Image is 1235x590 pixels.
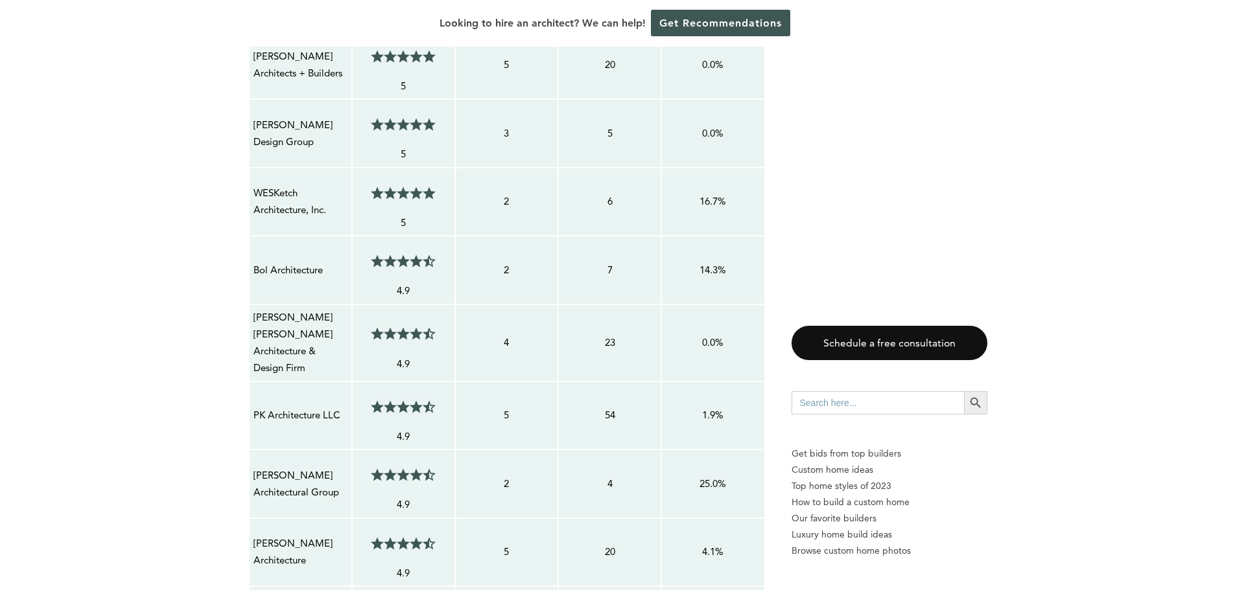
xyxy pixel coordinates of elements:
[563,407,657,424] p: 54
[563,543,657,560] p: 20
[357,78,451,95] p: 5
[357,214,451,231] p: 5
[357,356,451,372] p: 4.9
[357,146,451,163] p: 5
[253,262,347,278] p: Bol Architecture
[651,10,790,36] a: Get Recommendations
[253,48,347,82] p: [PERSON_NAME] Architects + Builders
[357,496,451,513] p: 4.9
[357,565,451,582] p: 4.9
[792,446,987,462] p: Get bids from top builders
[666,125,760,142] p: 0.0%
[460,475,554,492] p: 2
[792,527,987,543] a: Luxury home build ideas
[563,193,657,210] p: 6
[666,407,760,424] p: 1.9%
[253,467,347,501] p: [PERSON_NAME] Architectural Group
[253,117,347,151] p: [PERSON_NAME] Design Group
[792,478,987,494] a: Top home styles of 2023
[460,125,554,142] p: 3
[460,543,554,560] p: 5
[666,475,760,492] p: 25.0%
[460,262,554,278] p: 2
[563,475,657,492] p: 4
[357,282,451,299] p: 4.9
[666,262,760,278] p: 14.3%
[253,407,347,424] p: PK Architecture LLC
[792,494,987,510] a: How to build a custom home
[460,56,554,73] p: 5
[253,309,347,377] p: [PERSON_NAME] [PERSON_NAME] Architecture & Design Firm
[969,396,983,410] svg: Search
[666,334,760,351] p: 0.0%
[460,193,554,210] p: 2
[792,462,987,478] a: Custom home ideas
[666,56,760,73] p: 0.0%
[253,535,347,569] p: [PERSON_NAME] Architecture
[792,510,987,527] a: Our favorite builders
[357,428,451,445] p: 4.9
[460,334,554,351] p: 4
[460,407,554,424] p: 5
[792,543,987,559] a: Browse custom home photos
[666,543,760,560] p: 4.1%
[563,334,657,351] p: 23
[253,185,347,219] p: WESKetch Architecture, Inc.
[563,56,657,73] p: 20
[792,391,964,414] input: Search here...
[666,193,760,210] p: 16.7%
[792,326,987,360] a: Schedule a free consultation
[563,262,657,278] p: 7
[563,125,657,142] p: 5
